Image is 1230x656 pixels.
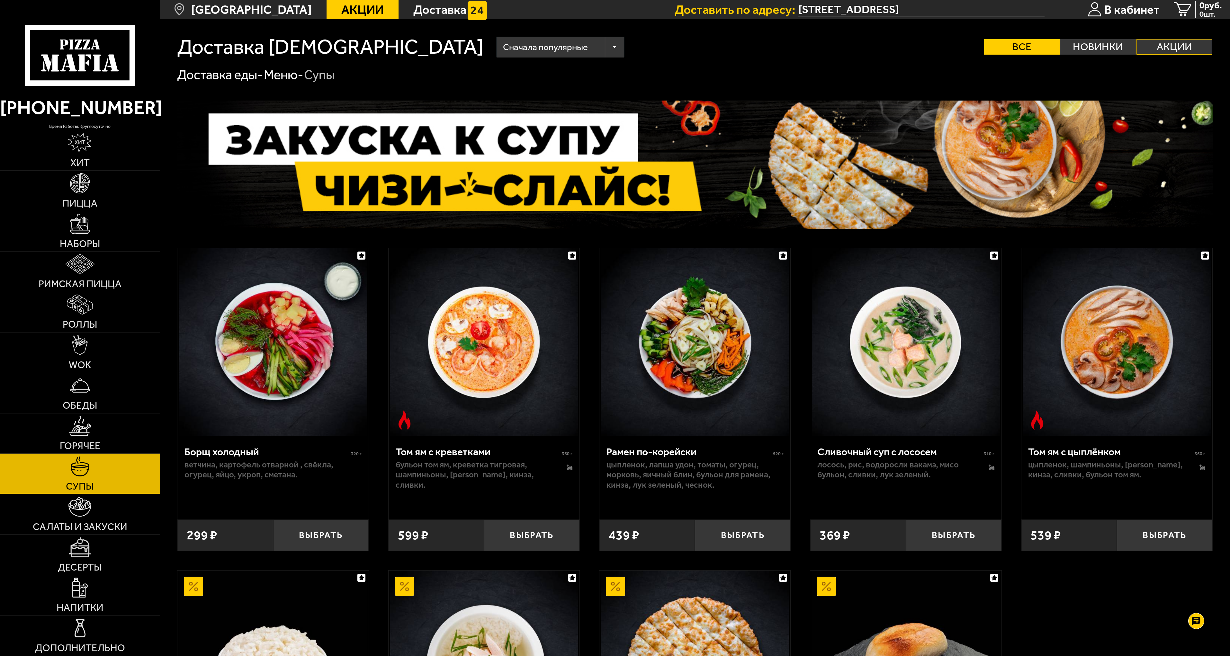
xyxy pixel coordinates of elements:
span: 320 г [351,451,362,457]
span: 310 г [984,451,994,457]
span: 360 г [1195,451,1205,457]
span: 369 ₽ [820,529,850,542]
label: Акции [1136,39,1212,55]
button: Выбрать [906,519,1001,551]
span: Римская пицца [39,279,121,289]
span: Напитки [57,603,103,613]
button: Выбрать [695,519,790,551]
p: цыпленок, шампиньоны, [PERSON_NAME], кинза, сливки, бульон том ям. [1028,460,1187,480]
span: В кабинет [1104,4,1160,16]
p: бульон том ям, креветка тигровая, шампиньоны, [PERSON_NAME], кинза, сливки. [396,460,554,491]
img: Острое блюдо [1028,411,1047,430]
div: Сливочный суп с лососем [817,446,982,458]
img: Борщ холодный [179,248,367,436]
img: Акционный [184,577,203,596]
span: 299 ₽ [187,529,217,542]
span: Хит [70,158,90,168]
img: Акционный [395,577,414,596]
img: Сливочный суп с лососем [812,248,1000,436]
label: Все [984,39,1060,55]
span: Россия, Санкт-Петербург, проспект Металлистов, 21к3 [798,3,1044,16]
span: Пицца [62,199,97,208]
span: Горячее [60,441,100,451]
img: Том ям с цыплёнком [1023,248,1211,436]
span: Сначала популярные [503,35,588,59]
span: Дополнительно [35,643,125,653]
p: цыпленок, лапша удон, томаты, огурец, морковь, яичный блин, бульон для рамена, кинза, лук зеленый... [606,460,784,491]
span: Акции [341,4,384,16]
span: Супы [66,482,94,492]
a: Сливочный суп с лососем [810,248,1001,436]
span: Наборы [60,239,100,249]
a: Борщ холодный [177,248,369,436]
span: Обеды [63,401,97,411]
span: 599 ₽ [398,529,428,542]
span: WOK [69,360,91,370]
span: 0 шт. [1199,11,1222,18]
a: Доставка еды- [177,67,263,82]
p: ветчина, картофель отварной , свёкла, огурец, яйцо, укроп, сметана. [184,460,362,480]
span: 539 ₽ [1030,529,1061,542]
span: Десерты [58,563,102,572]
span: 439 ₽ [609,529,639,542]
span: 360 г [562,451,572,457]
a: Острое блюдоТом ям с креветками [389,248,580,436]
img: Острое блюдо [395,411,414,430]
img: Акционный [606,577,625,596]
label: Новинки [1060,39,1136,55]
div: Борщ холодный [184,446,349,458]
h1: Доставка [DEMOGRAPHIC_DATA] [177,37,483,57]
a: Острое блюдоТом ям с цыплёнком [1021,248,1213,436]
img: Рамен по-корейски [601,248,789,436]
span: 520 г [773,451,784,457]
img: Том ям с креветками [390,248,578,436]
div: Том ям с цыплёнком [1028,446,1193,458]
div: Супы [304,66,335,83]
div: Рамен по-корейски [606,446,771,458]
span: Доставка [413,4,466,16]
input: Ваш адрес доставки [798,3,1044,16]
p: лосось, рис, водоросли вакамэ, мисо бульон, сливки, лук зеленый. [817,460,976,480]
img: Акционный [817,577,836,596]
button: Выбрать [1117,519,1212,551]
a: Рамен по-корейски [599,248,791,436]
div: Том ям с креветками [396,446,561,458]
span: [GEOGRAPHIC_DATA] [191,4,312,16]
button: Выбрать [273,519,369,551]
img: 15daf4d41897b9f0e9f617042186c801.svg [468,1,487,20]
span: Салаты и закуски [33,522,127,532]
a: Меню- [264,67,303,82]
button: Выбрать [484,519,579,551]
span: 0 руб. [1199,1,1222,10]
span: Доставить по адресу: [675,4,798,16]
span: Роллы [63,320,97,330]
